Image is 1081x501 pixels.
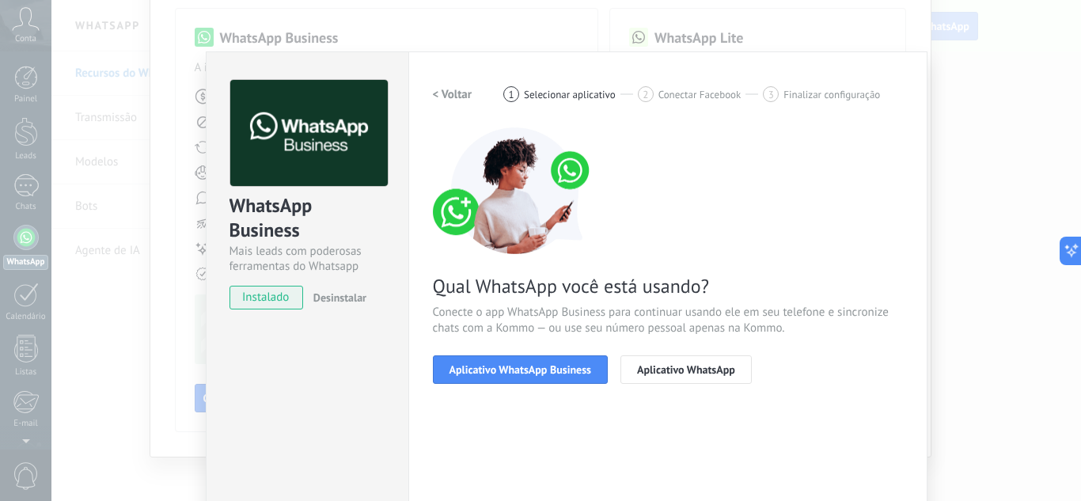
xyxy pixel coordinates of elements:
[433,305,903,336] span: Conecte o app WhatsApp Business para continuar usando ele em seu telefone e sincronize chats com ...
[449,364,591,375] span: Aplicativo WhatsApp Business
[433,87,472,102] h2: < Voltar
[509,88,514,101] span: 1
[768,88,774,101] span: 3
[230,286,302,309] span: instalado
[524,89,616,101] span: Selecionar aplicativo
[230,80,388,187] img: logo_main.png
[433,274,903,298] span: Qual WhatsApp você está usando?
[637,364,735,375] span: Aplicativo WhatsApp
[433,80,472,108] button: < Voltar
[620,355,752,384] button: Aplicativo WhatsApp
[433,355,608,384] button: Aplicativo WhatsApp Business
[307,286,366,309] button: Desinstalar
[229,244,385,274] div: Mais leads com poderosas ferramentas do Whatsapp
[229,193,385,244] div: WhatsApp Business
[433,127,599,254] img: connect number
[658,89,742,101] span: Conectar Facebook
[643,88,648,101] span: 2
[783,89,880,101] span: Finalizar configuração
[313,290,366,305] span: Desinstalar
